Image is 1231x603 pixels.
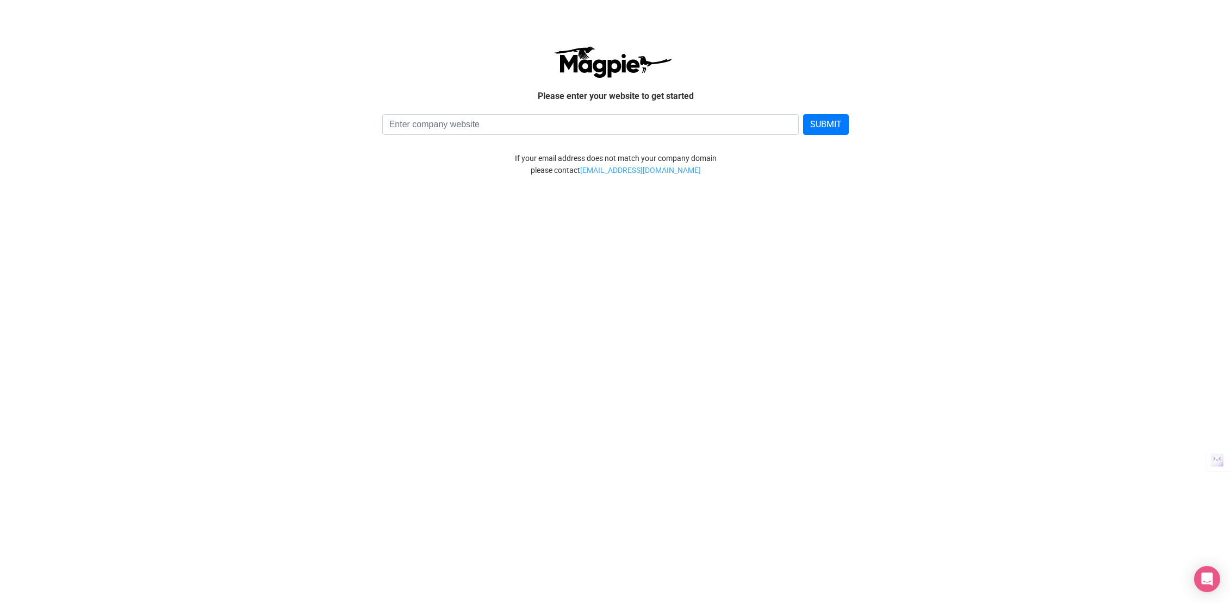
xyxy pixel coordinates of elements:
input: Enter company website [382,114,799,135]
button: SUBMIT [803,114,849,135]
div: If your email address does not match your company domain [303,152,928,164]
div: Open Intercom Messenger [1194,566,1220,592]
a: [EMAIL_ADDRESS][DOMAIN_NAME] [580,164,701,176]
p: Please enter your website to get started [311,89,920,103]
img: logo-ab69f6fb50320c5b225c76a69d11143b.png [551,46,674,78]
div: please contact [303,164,928,176]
